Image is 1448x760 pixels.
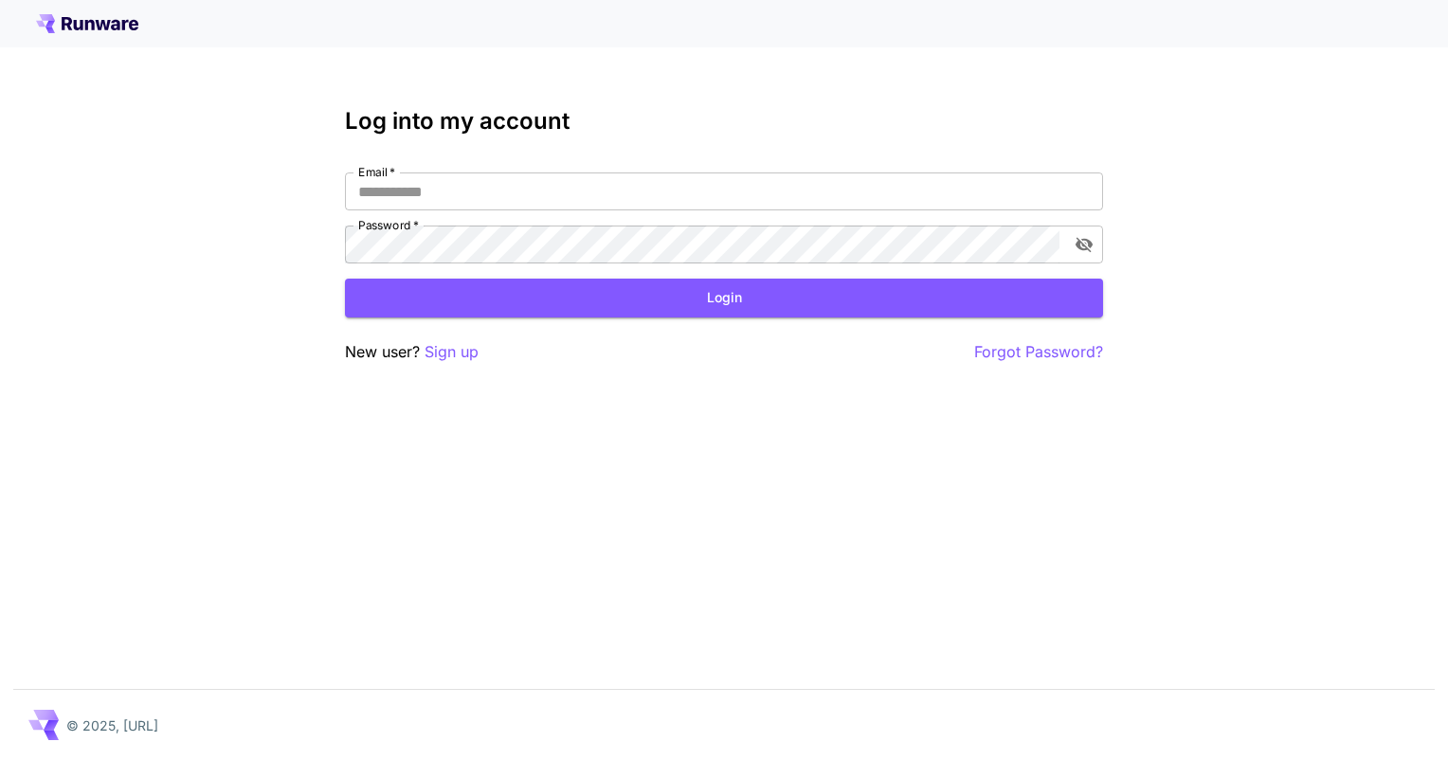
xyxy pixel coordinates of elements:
[345,340,479,364] p: New user?
[425,340,479,364] button: Sign up
[974,340,1103,364] button: Forgot Password?
[345,108,1103,135] h3: Log into my account
[1067,227,1101,262] button: toggle password visibility
[345,279,1103,317] button: Login
[358,164,395,180] label: Email
[358,217,419,233] label: Password
[66,715,158,735] p: © 2025, [URL]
